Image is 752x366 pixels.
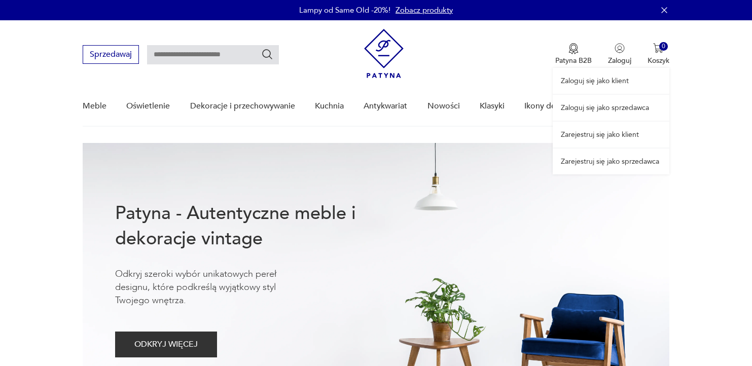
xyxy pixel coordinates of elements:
[115,342,217,349] a: ODKRYJ WIĘCEJ
[315,87,344,126] a: Kuchnia
[83,45,139,64] button: Sprzedawaj
[427,87,460,126] a: Nowości
[648,56,669,65] p: Koszyk
[524,87,576,126] a: Ikony designu
[190,87,295,126] a: Dekoracje i przechowywanie
[261,48,273,60] button: Szukaj
[83,52,139,59] a: Sprzedawaj
[126,87,170,126] a: Oświetlenie
[480,87,505,126] a: Klasyki
[115,268,308,307] p: Odkryj szeroki wybór unikatowych pereł designu, które podkreślą wyjątkowy styl Twojego wnętrza.
[299,5,390,15] p: Lampy od Same Old -20%!
[553,68,669,94] a: Zaloguj się jako klient
[115,332,217,357] button: ODKRYJ WIĘCEJ
[115,201,389,251] h1: Patyna - Autentyczne meble i dekoracje vintage
[396,5,453,15] a: Zobacz produkty
[364,29,404,78] img: Patyna - sklep z meblami i dekoracjami vintage
[553,122,669,148] a: Zarejestruj się jako klient
[553,95,669,121] a: Zaloguj się jako sprzedawca
[83,87,106,126] a: Meble
[553,149,669,174] a: Zarejestruj się jako sprzedawca
[364,87,407,126] a: Antykwariat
